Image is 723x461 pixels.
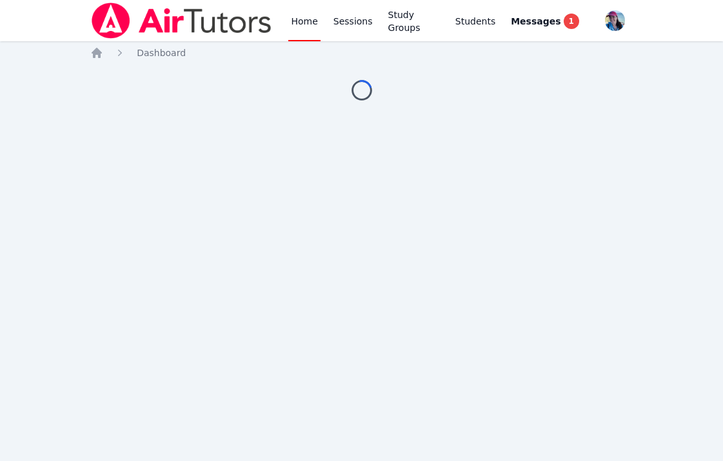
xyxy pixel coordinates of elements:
[137,46,186,59] a: Dashboard
[511,15,560,28] span: Messages
[564,14,579,29] span: 1
[90,3,273,39] img: Air Tutors
[90,46,633,59] nav: Breadcrumb
[137,48,186,58] span: Dashboard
